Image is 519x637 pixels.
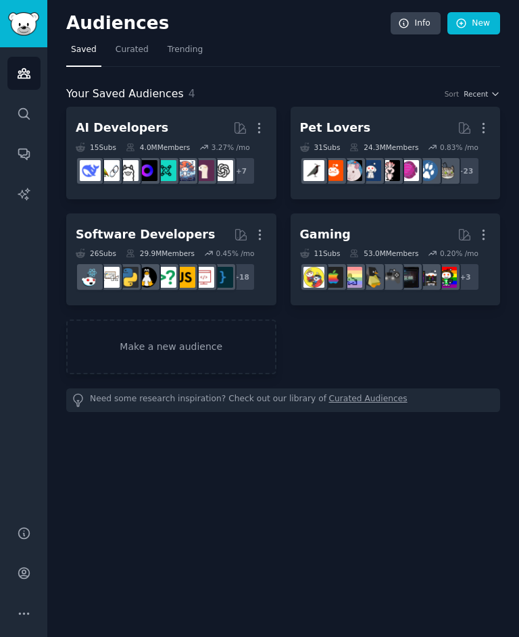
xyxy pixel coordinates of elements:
div: Software Developers [76,226,215,243]
div: AI Developers [76,120,168,136]
img: LangChain [99,160,120,181]
div: 0.83 % /mo [440,143,478,152]
img: programming [212,267,233,288]
img: linux_gaming [360,267,381,288]
img: GamerPals [303,267,324,288]
img: OpenAI [212,160,233,181]
div: 31 Sub s [300,143,341,152]
a: Curated Audiences [329,393,407,407]
img: reactjs [80,267,101,288]
img: ollama [118,160,139,181]
img: GummySearch logo [8,12,39,36]
img: DeepSeek [80,160,101,181]
img: AI_Agents [174,160,195,181]
img: GamingLeaksAndRumours [398,267,419,288]
img: RATS [341,160,362,181]
span: Saved [71,44,97,56]
a: Curated [111,39,153,67]
div: + 3 [451,263,480,291]
img: CozyGamers [341,267,362,288]
div: + 23 [451,157,480,185]
img: cats [436,160,457,181]
button: Recent [464,89,500,99]
div: Need some research inspiration? Check out our library of [66,388,500,412]
img: cscareerquestions [155,267,176,288]
img: IndieGaming [379,267,400,288]
img: parrots [379,160,400,181]
span: Trending [168,44,203,56]
a: Pet Lovers31Subs24.3MMembers0.83% /mo+23catsdogsAquariumsparrotsdogswithjobsRATSBeardedDragonsbir... [291,107,501,199]
div: 26 Sub s [76,249,116,258]
div: 29.9M Members [126,249,195,258]
img: birding [303,160,324,181]
a: AI Developers15Subs4.0MMembers3.27% /mo+7OpenAILocalLLaMAAI_AgentsLLMDevsLocalLLMollamaLangChainD... [66,107,276,199]
span: Curated [116,44,149,56]
a: Make a new audience [66,320,276,374]
div: Pet Lovers [300,120,371,136]
div: 0.20 % /mo [440,249,478,258]
div: 24.3M Members [349,143,418,152]
a: Saved [66,39,101,67]
img: dogs [417,160,438,181]
div: + 7 [227,157,255,185]
a: Software Developers26Subs29.9MMembers0.45% /mo+18programmingwebdevjavascriptcscareerquestionslinu... [66,213,276,306]
div: 3.27 % /mo [212,143,250,152]
a: New [447,12,500,35]
img: Python [118,267,139,288]
img: Aquariums [398,160,419,181]
img: webdev [193,267,214,288]
div: 4.0M Members [126,143,190,152]
a: Info [391,12,441,35]
a: Trending [163,39,207,67]
div: 15 Sub s [76,143,116,152]
div: Gaming [300,226,351,243]
h2: Audiences [66,13,391,34]
div: 53.0M Members [349,249,418,258]
img: LLMDevs [155,160,176,181]
img: gaming [436,267,457,288]
img: javascript [174,267,195,288]
img: BeardedDragons [322,160,343,181]
span: 4 [189,87,195,100]
div: 11 Sub s [300,249,341,258]
img: LocalLLaMA [193,160,214,181]
div: + 18 [227,263,255,291]
img: macgaming [322,267,343,288]
img: linux [137,267,157,288]
img: LocalLLM [137,160,157,181]
div: 0.45 % /mo [216,249,254,258]
span: Recent [464,89,488,99]
a: Gaming11Subs53.0MMembers0.20% /mo+3gamingpcgamingGamingLeaksAndRumoursIndieGaminglinux_gamingCozy... [291,213,501,306]
img: pcgaming [417,267,438,288]
span: Your Saved Audiences [66,86,184,103]
img: dogswithjobs [360,160,381,181]
div: Sort [445,89,460,99]
img: learnpython [99,267,120,288]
